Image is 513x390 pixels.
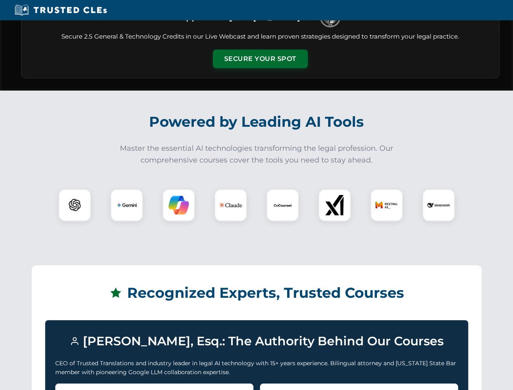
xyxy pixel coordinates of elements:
[117,195,137,215] img: Gemini Logo
[169,195,189,215] img: Copilot Logo
[325,195,345,215] img: xAI Logo
[110,189,143,221] div: Gemini
[55,330,458,352] h3: [PERSON_NAME], Esq.: The Authority Behind Our Courses
[162,189,195,221] div: Copilot
[31,32,489,41] p: Secure 2.5 General & Technology Credits in our Live Webcast and learn proven strategies designed ...
[12,4,109,16] img: Trusted CLEs
[32,108,482,136] h2: Powered by Leading AI Tools
[422,189,455,221] div: DeepSeek
[273,195,293,215] img: CoCounsel Logo
[219,194,242,217] img: Claude Logo
[370,189,403,221] div: Mistral AI
[427,194,450,217] img: DeepSeek Logo
[115,143,399,166] p: Master the essential AI technologies transforming the legal profession. Our comprehensive courses...
[58,189,91,221] div: ChatGPT
[266,189,299,221] div: CoCounsel
[375,194,398,217] img: Mistral AI Logo
[318,189,351,221] div: xAI
[55,359,458,377] p: CEO of Trusted Translations and industry leader in legal AI technology with 15+ years experience....
[213,50,308,68] button: Secure Your Spot
[45,279,468,307] h2: Recognized Experts, Trusted Courses
[63,193,87,217] img: ChatGPT Logo
[214,189,247,221] div: Claude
